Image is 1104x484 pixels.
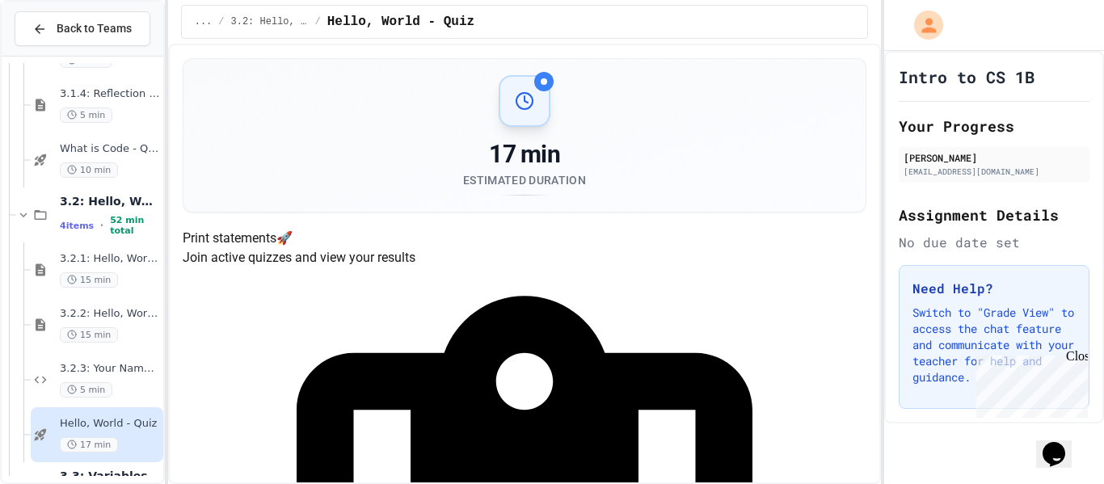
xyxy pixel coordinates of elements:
[195,15,213,28] span: ...
[970,349,1088,418] iframe: chat widget
[15,11,150,46] button: Back to Teams
[463,172,586,188] div: Estimated Duration
[60,107,112,123] span: 5 min
[183,229,867,248] h4: Print statements 🚀
[183,248,867,267] p: Join active quizzes and view your results
[60,87,160,101] span: 3.1.4: Reflection - Evolving Technology
[60,417,160,431] span: Hello, World - Quiz
[315,15,321,28] span: /
[60,469,160,483] span: 3.3: Variables and Data Types
[912,279,1076,298] h3: Need Help?
[110,215,160,236] span: 52 min total
[218,15,224,28] span: /
[231,15,309,28] span: 3.2: Hello, World!
[6,6,112,103] div: Chat with us now!Close
[60,194,160,208] span: 3.2: Hello, World!
[100,219,103,232] span: •
[60,221,94,231] span: 4 items
[1036,419,1088,468] iframe: chat widget
[327,12,474,32] span: Hello, World - Quiz
[904,166,1085,178] div: [EMAIL_ADDRESS][DOMAIN_NAME]
[60,382,112,398] span: 5 min
[60,327,118,343] span: 15 min
[57,20,132,37] span: Back to Teams
[899,233,1089,252] div: No due date set
[899,115,1089,137] h2: Your Progress
[904,150,1085,165] div: [PERSON_NAME]
[897,6,947,44] div: My Account
[899,65,1034,88] h1: Intro to CS 1B
[60,162,118,178] span: 10 min
[463,140,586,169] div: 17 min
[60,307,160,321] span: 3.2.2: Hello, World! - Review
[60,272,118,288] span: 15 min
[912,305,1076,385] p: Switch to "Grade View" to access the chat feature and communicate with your teacher for help and ...
[60,437,118,452] span: 17 min
[899,204,1089,226] h2: Assignment Details
[60,142,160,156] span: What is Code - Quiz
[60,252,160,266] span: 3.2.1: Hello, World!
[60,362,160,376] span: 3.2.3: Your Name and Favorite Movie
